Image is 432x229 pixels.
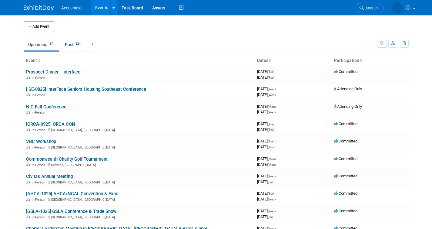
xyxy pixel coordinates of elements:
[276,209,277,213] span: -
[257,139,276,143] span: [DATE]
[32,111,47,114] span: In-Person
[257,110,276,114] span: [DATE]
[32,163,47,167] span: In-Person
[391,2,403,14] img: Jason Laiche
[26,180,30,183] img: In-Person Event
[257,104,277,109] span: [DATE]
[26,139,56,144] a: VBC Workshop
[359,58,362,63] a: Sort by Participation Type
[26,179,252,184] div: [GEOGRAPHIC_DATA], [GEOGRAPHIC_DATA]
[257,121,276,126] span: [DATE]
[257,69,276,74] span: [DATE]
[268,215,273,219] span: (Fri)
[257,156,277,161] span: [DATE]
[257,197,276,201] span: [DATE]
[257,75,274,80] span: [DATE]
[24,5,54,11] img: ExhibitDay
[268,58,271,63] a: Sort by Start Date
[257,191,276,196] span: [DATE]
[257,162,276,167] span: [DATE]
[26,163,30,166] img: In-Person Event
[26,209,116,214] a: [GSLA-1025] GSLA Conference & Trade Show
[32,180,47,184] span: In-Person
[268,93,276,97] span: (Wed)
[268,157,276,161] span: (Mon)
[255,56,332,66] th: Dates
[334,69,357,74] span: Committed
[257,174,277,178] span: [DATE]
[268,140,274,143] span: (Tue)
[26,111,30,114] img: In-Person Event
[26,145,252,149] div: [GEOGRAPHIC_DATA], [GEOGRAPHIC_DATA]
[268,105,276,108] span: (Mon)
[268,128,274,132] span: (Thu)
[276,156,277,161] span: -
[268,70,274,73] span: (Tue)
[24,56,255,66] th: Event
[26,156,108,162] a: Commonwealth Charity Golf Tournament
[32,128,47,132] span: In-Person
[26,128,30,131] img: In-Person Event
[334,121,357,126] span: Committed
[257,87,277,91] span: [DATE]
[26,214,252,219] div: [GEOGRAPHIC_DATA], [GEOGRAPHIC_DATA]
[26,145,30,149] img: In-Person Event
[26,198,30,201] img: In-Person Event
[268,122,274,126] span: (Tue)
[60,39,87,50] a: Past324
[26,93,30,96] img: In-Person Event
[26,127,252,132] div: [GEOGRAPHIC_DATA], [GEOGRAPHIC_DATA]
[334,209,357,213] span: Committed
[37,58,40,63] a: Sort by Event Name
[26,121,75,127] a: [ORCA-0925] ORCA CON
[334,191,357,196] span: Committed
[32,76,47,80] span: In-Person
[26,215,30,218] img: In-Person Event
[257,209,277,213] span: [DATE]
[268,192,274,195] span: (Sun)
[356,3,383,13] a: Search
[364,6,378,10] span: Search
[334,156,357,161] span: Committed
[26,69,80,75] a: Prospect Dinner - Interface
[26,174,73,179] a: Civitas Annual Meeting
[257,214,273,219] span: [DATE]
[74,42,82,46] span: 324
[24,39,59,50] a: Upcoming17
[276,87,277,91] span: -
[268,210,276,213] span: (Wed)
[26,87,146,92] a: [ISE-0825] InterFace Seniors Housing Southeast Conference
[24,21,54,32] button: Add Event
[32,145,47,149] span: In-Person
[32,93,47,97] span: In-Person
[32,198,47,202] span: In-Person
[26,104,66,110] a: NIC Fall Conference
[268,198,276,201] span: (Wed)
[334,87,362,91] span: Attending Only
[26,197,252,202] div: [GEOGRAPHIC_DATA], [GEOGRAPHIC_DATA]
[26,76,30,79] img: In-Person Event
[332,56,409,66] th: Participation
[276,174,277,178] span: -
[257,145,274,149] span: [DATE]
[257,127,274,132] span: [DATE]
[268,180,273,184] span: (Fri)
[268,111,276,114] span: (Wed)
[268,163,276,166] span: (Mon)
[48,42,55,46] span: 17
[26,191,118,197] a: [AHCA-1025] AHCA/NCAL Convention & Expo
[334,104,362,109] span: Attending Only
[32,215,47,219] span: In-Person
[268,76,274,79] span: (Tue)
[257,92,276,97] span: [DATE]
[276,104,277,109] span: -
[257,179,273,184] span: [DATE]
[61,5,82,10] span: Accushield
[334,174,357,178] span: Committed
[268,175,276,178] span: (Wed)
[26,162,252,167] div: Keswick, [GEOGRAPHIC_DATA]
